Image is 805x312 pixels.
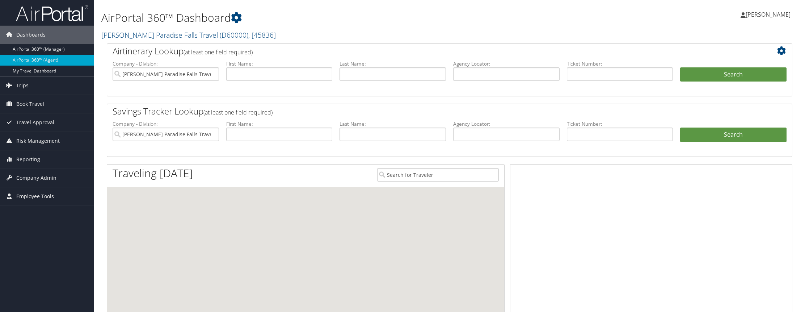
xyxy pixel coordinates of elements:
h2: Savings Tracker Lookup [113,105,729,117]
label: Company - Division: [113,60,219,67]
label: Last Name: [340,120,446,128]
label: First Name: [226,60,333,67]
h1: Traveling [DATE] [113,166,193,181]
span: Reporting [16,150,40,169]
span: Employee Tools [16,187,54,205]
a: Search [680,128,787,142]
h2: Airtinerary Lookup [113,45,729,57]
button: Search [680,67,787,82]
label: Ticket Number: [567,120,673,128]
label: Ticket Number: [567,60,673,67]
span: Risk Management [16,132,60,150]
span: (at least one field required) [203,108,273,116]
span: (at least one field required) [184,48,253,56]
input: search accounts [113,128,219,141]
input: Search for Traveler [377,168,499,182]
span: [PERSON_NAME] [746,11,791,18]
h1: AirPortal 360™ Dashboard [101,10,566,25]
label: Agency Locator: [453,60,560,67]
label: Last Name: [340,60,446,67]
img: airportal-logo.png [16,5,88,22]
span: Company Admin [16,169,56,187]
span: ( D60000 ) [220,30,248,40]
label: First Name: [226,120,333,128]
span: Dashboards [16,26,46,44]
label: Company - Division: [113,120,219,128]
span: Trips [16,76,29,95]
span: Book Travel [16,95,44,113]
span: Travel Approval [16,113,54,132]
label: Agency Locator: [453,120,560,128]
a: [PERSON_NAME] Paradise Falls Travel [101,30,276,40]
a: [PERSON_NAME] [741,4,798,25]
span: , [ 45836 ] [248,30,276,40]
